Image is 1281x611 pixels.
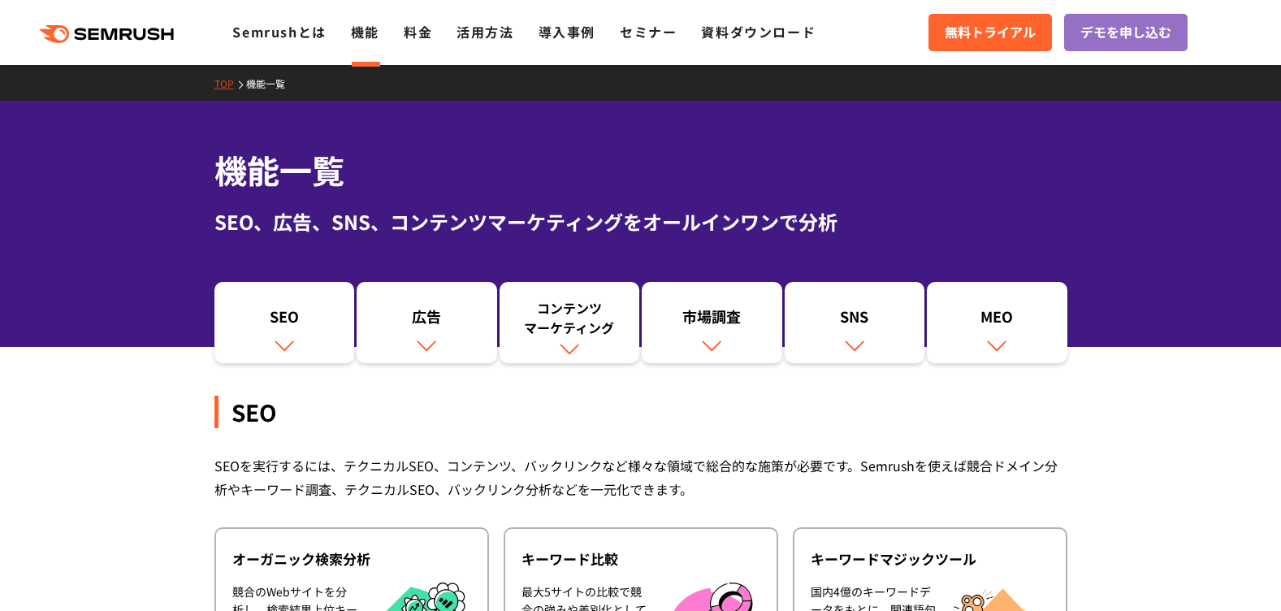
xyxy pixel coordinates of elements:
[214,207,1067,236] div: SEO、広告、SNS、コンテンツマーケティングをオールインワンで分析
[223,306,347,334] div: SEO
[214,146,1067,194] h1: 機能一覧
[246,76,297,90] a: 機能一覧
[232,22,326,41] a: Semrushとは
[793,306,917,334] div: SNS
[365,306,489,334] div: 広告
[214,454,1067,501] div: SEOを実行するには、テクニカルSEO、コンテンツ、バックリンクなど様々な領域で総合的な施策が必要です。Semrushを使えば競合ドメイン分析やキーワード調査、テクニカルSEO、バックリンク分析...
[1064,14,1188,51] a: デモを申し込む
[457,22,513,41] a: 活用方法
[650,306,774,334] div: 市場調査
[701,22,816,41] a: 資料ダウンロード
[357,282,497,363] a: 広告
[927,282,1067,363] a: MEO
[351,22,379,41] a: 機能
[404,22,432,41] a: 料金
[928,14,1052,51] a: 無料トライアル
[642,282,782,363] a: 市場調査
[811,549,1049,569] div: キーワードマジックツール
[935,306,1059,334] div: MEO
[539,22,595,41] a: 導入事例
[214,282,355,363] a: SEO
[508,298,632,337] div: コンテンツ マーケティング
[945,22,1036,43] span: 無料トライアル
[214,396,1067,428] div: SEO
[785,282,925,363] a: SNS
[232,549,471,569] div: オーガニック検索分析
[521,549,760,569] div: キーワード比較
[214,76,246,90] a: TOP
[620,22,677,41] a: セミナー
[500,282,640,363] a: コンテンツマーケティング
[1080,22,1171,43] span: デモを申し込む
